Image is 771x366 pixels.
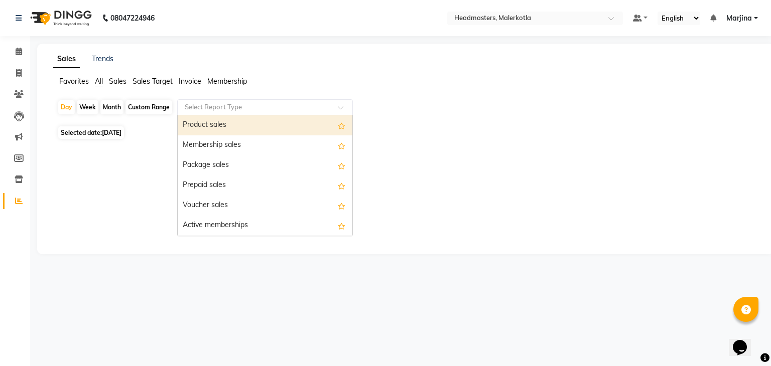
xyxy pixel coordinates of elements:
[95,77,103,86] span: All
[178,175,352,196] div: Prepaid sales
[109,77,126,86] span: Sales
[338,220,345,232] span: Add this report to Favorites List
[178,196,352,216] div: Voucher sales
[178,135,352,155] div: Membership sales
[102,129,121,136] span: [DATE]
[178,115,352,135] div: Product sales
[338,119,345,131] span: Add this report to Favorites List
[133,77,173,86] span: Sales Target
[58,100,75,114] div: Day
[77,100,98,114] div: Week
[110,4,155,32] b: 08047224946
[338,200,345,212] span: Add this report to Favorites List
[338,159,345,171] span: Add this report to Favorites List
[177,115,353,236] ng-dropdown-panel: Options list
[726,13,752,24] span: Marjina
[338,179,345,192] span: Add this report to Favorites List
[125,100,172,114] div: Custom Range
[53,50,80,68] a: Sales
[178,155,352,175] div: Package sales
[729,326,761,356] iframe: chat widget
[59,77,89,86] span: Favorites
[92,54,113,63] a: Trends
[100,100,123,114] div: Month
[207,77,247,86] span: Membership
[58,126,124,139] span: Selected date:
[26,4,94,32] img: logo
[178,216,352,236] div: Active memberships
[179,77,201,86] span: Invoice
[338,139,345,151] span: Add this report to Favorites List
